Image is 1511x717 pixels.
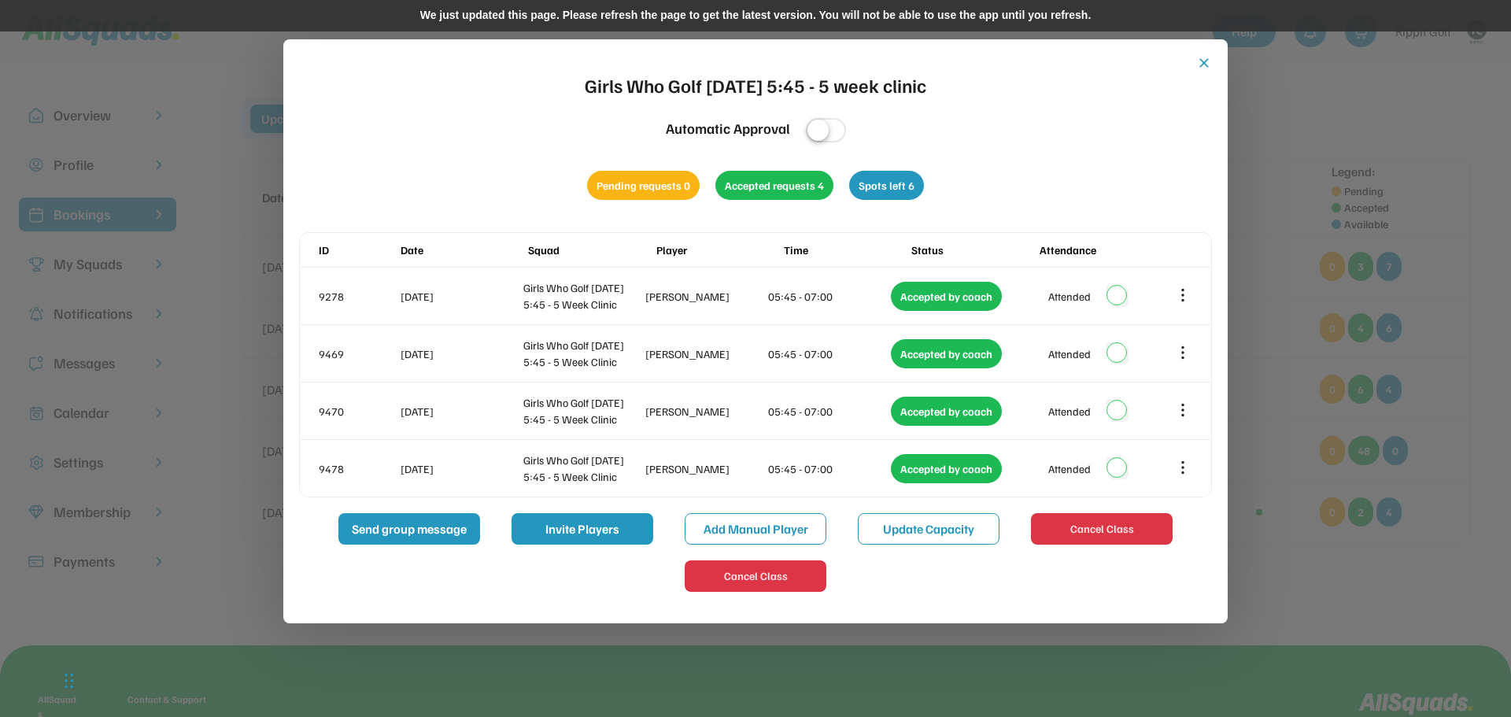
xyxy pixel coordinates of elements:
[338,513,480,545] button: Send group message
[523,337,643,370] div: Girls Who Golf [DATE] 5:45 - 5 Week Clinic
[523,452,643,485] div: Girls Who Golf [DATE] 5:45 - 5 Week Clinic
[645,346,765,362] div: [PERSON_NAME]
[512,513,653,545] button: Invite Players
[587,171,700,200] div: Pending requests 0
[401,403,520,419] div: [DATE]
[523,279,643,312] div: Girls Who Golf [DATE] 5:45 - 5 Week Clinic
[585,71,926,99] div: Girls Who Golf [DATE] 5:45 - 5 week clinic
[319,288,397,305] div: 9278
[645,403,765,419] div: [PERSON_NAME]
[891,397,1002,426] div: Accepted by coach
[1048,403,1091,419] div: Attended
[784,242,908,258] div: Time
[401,346,520,362] div: [DATE]
[768,288,888,305] div: 05:45 - 07:00
[1196,55,1212,71] button: close
[768,346,888,362] div: 05:45 - 07:00
[523,394,643,427] div: Girls Who Golf [DATE] 5:45 - 5 Week Clinic
[1031,513,1173,545] button: Cancel Class
[1048,460,1091,477] div: Attended
[849,171,924,200] div: Spots left 6
[528,242,652,258] div: Squad
[319,403,397,419] div: 9470
[319,242,397,258] div: ID
[319,460,397,477] div: 9478
[645,460,765,477] div: [PERSON_NAME]
[685,560,826,592] button: Cancel Class
[401,460,520,477] div: [DATE]
[645,288,765,305] div: [PERSON_NAME]
[1048,288,1091,305] div: Attended
[911,242,1036,258] div: Status
[401,242,525,258] div: Date
[768,460,888,477] div: 05:45 - 07:00
[1040,242,1164,258] div: Attendance
[858,513,999,545] button: Update Capacity
[319,346,397,362] div: 9469
[666,118,790,139] div: Automatic Approval
[891,282,1002,311] div: Accepted by coach
[891,454,1002,483] div: Accepted by coach
[891,339,1002,368] div: Accepted by coach
[685,513,826,545] button: Add Manual Player
[1048,346,1091,362] div: Attended
[401,288,520,305] div: [DATE]
[715,171,833,200] div: Accepted requests 4
[768,403,888,419] div: 05:45 - 07:00
[656,242,781,258] div: Player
